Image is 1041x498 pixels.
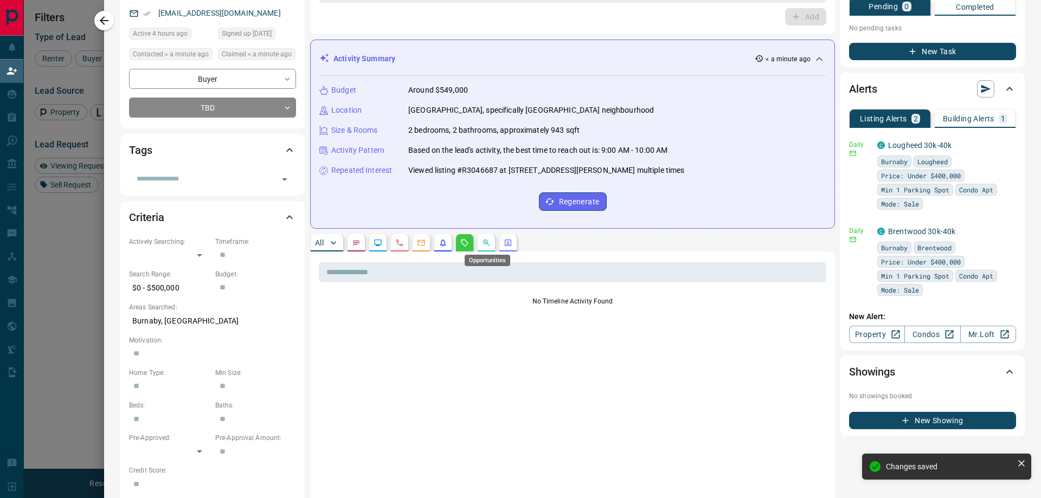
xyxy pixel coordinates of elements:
[959,184,993,195] span: Condo Apt
[218,28,296,43] div: Tue Nov 17 2020
[129,312,296,330] p: Burnaby, [GEOGRAPHIC_DATA]
[849,326,905,343] a: Property
[849,236,857,243] svg: Email
[881,270,949,281] span: Min 1 Parking Spot
[943,115,994,122] p: Building Alerts
[129,302,296,312] p: Areas Searched:
[914,115,918,122] p: 2
[129,28,213,43] div: Fri Sep 12 2025
[869,3,898,10] p: Pending
[129,69,296,89] div: Buyer
[888,141,952,150] a: Lougheed 30k-40k
[881,198,919,209] span: Mode: Sale
[886,462,1013,471] div: Changes saved
[860,115,907,122] p: Listing Alerts
[888,227,955,236] a: Brentwood 30k-40k
[158,9,281,17] a: [EMAIL_ADDRESS][DOMAIN_NAME]
[395,238,404,247] svg: Calls
[956,3,994,11] p: Completed
[315,239,324,247] p: All
[877,228,885,235] div: condos.ca
[319,296,826,306] p: No Timeline Activity Found
[129,335,296,345] p: Motivation:
[408,105,654,116] p: [GEOGRAPHIC_DATA], specifically [GEOGRAPHIC_DATA] neighbourhood
[849,20,1016,36] p: No pending tasks
[222,28,272,39] span: Signed up [DATE]
[215,400,296,410] p: Baths:
[465,255,510,266] div: Opportunities
[352,238,361,247] svg: Notes
[960,326,1016,343] a: Mr.Loft
[331,85,356,96] p: Budget
[849,391,1016,401] p: No showings booked
[482,238,491,247] svg: Opportunities
[129,98,296,118] div: TBD
[215,269,296,279] p: Budget:
[331,165,392,176] p: Repeated Interest
[881,184,949,195] span: Min 1 Parking Spot
[133,49,209,60] span: Contacted < a minute ago
[766,54,811,64] p: < a minute ago
[218,48,296,63] div: Fri Sep 12 2025
[133,28,188,39] span: Active 4 hours ago
[408,85,468,96] p: Around $549,000
[849,140,871,150] p: Daily
[129,237,210,247] p: Actively Searching:
[881,284,919,295] span: Mode: Sale
[129,279,210,297] p: $0 - $500,000
[849,80,877,98] h2: Alerts
[904,3,909,10] p: 0
[904,326,960,343] a: Condos
[849,359,1016,385] div: Showings
[849,311,1016,322] p: New Alert:
[129,48,213,63] div: Fri Sep 12 2025
[143,10,151,17] svg: Email Verified
[917,242,952,253] span: Brentwood
[1001,115,1005,122] p: 1
[917,156,948,167] span: Lougheed
[129,141,152,159] h2: Tags
[129,209,164,226] h2: Criteria
[439,238,447,247] svg: Listing Alerts
[881,156,908,167] span: Burnaby
[129,465,296,475] p: Credit Score:
[331,125,378,136] p: Size & Rooms
[881,170,961,181] span: Price: Under $400,000
[877,141,885,149] div: condos.ca
[849,43,1016,60] button: New Task
[129,400,210,410] p: Beds:
[881,242,908,253] span: Burnaby
[331,145,384,156] p: Activity Pattern
[215,433,296,443] p: Pre-Approval Amount:
[849,150,857,157] svg: Email
[408,165,684,176] p: Viewed listing #R3046687 at [STREET_ADDRESS][PERSON_NAME] multiple times
[539,192,607,211] button: Regenerate
[849,76,1016,102] div: Alerts
[504,238,512,247] svg: Agent Actions
[331,105,362,116] p: Location
[417,238,426,247] svg: Emails
[849,226,871,236] p: Daily
[374,238,382,247] svg: Lead Browsing Activity
[333,53,395,64] p: Activity Summary
[881,256,961,267] span: Price: Under $400,000
[129,368,210,378] p: Home Type:
[129,269,210,279] p: Search Range:
[849,412,1016,429] button: New Showing
[460,238,469,247] svg: Requests
[408,145,667,156] p: Based on the lead's activity, the best time to reach out is: 9:00 AM - 10:00 AM
[215,368,296,378] p: Min Size:
[959,270,993,281] span: Condo Apt
[277,172,292,187] button: Open
[129,137,296,163] div: Tags
[408,125,580,136] p: 2 bedrooms, 2 bathrooms, approximately 943 sqft
[129,204,296,230] div: Criteria
[222,49,292,60] span: Claimed < a minute ago
[215,237,296,247] p: Timeframe:
[319,49,826,69] div: Activity Summary< a minute ago
[849,363,895,380] h2: Showings
[129,433,210,443] p: Pre-Approved:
